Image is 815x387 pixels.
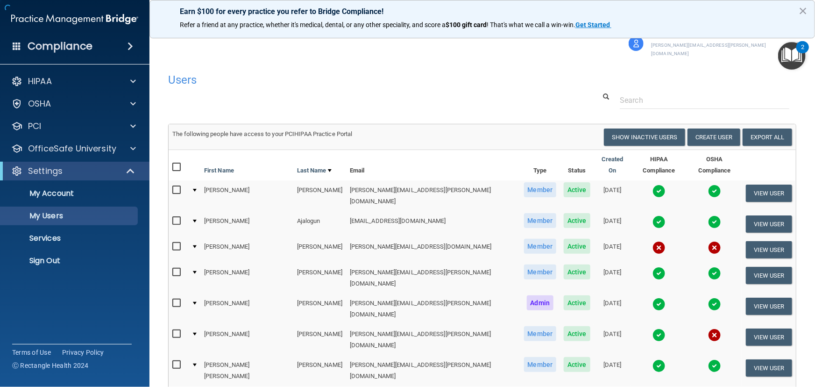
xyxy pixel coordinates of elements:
[293,211,346,237] td: Ajalogun
[204,165,234,176] a: First Name
[28,143,116,154] p: OfficeSafe University
[11,165,135,177] a: Settings
[11,76,136,87] a: HIPAA
[28,98,51,109] p: OSHA
[594,211,631,237] td: [DATE]
[564,357,590,372] span: Active
[560,150,594,180] th: Status
[346,180,520,211] td: [PERSON_NAME][EMAIL_ADDRESS][PERSON_NAME][DOMAIN_NAME]
[652,267,666,280] img: tick.e7d51cea.svg
[6,211,134,221] p: My Users
[708,185,721,198] img: tick.e7d51cea.svg
[594,263,631,294] td: [DATE]
[708,329,721,342] img: cross.ca9f0e7f.svg
[708,267,721,280] img: tick.e7d51cea.svg
[28,165,63,177] p: Settings
[564,213,590,228] span: Active
[594,294,631,324] td: [DATE]
[801,47,804,59] div: 2
[746,267,792,284] button: View User
[446,21,487,29] strong: $100 gift card
[524,239,557,254] span: Member
[200,263,293,294] td: [PERSON_NAME]
[652,185,666,198] img: tick.e7d51cea.svg
[297,165,332,176] a: Last Name
[524,357,557,372] span: Member
[524,182,557,197] span: Member
[564,265,590,279] span: Active
[652,359,666,373] img: tick.e7d51cea.svg
[594,237,631,263] td: [DATE]
[651,41,787,58] p: [PERSON_NAME][EMAIL_ADDRESS][PERSON_NAME][DOMAIN_NAME]
[28,121,41,132] p: PCI
[200,211,293,237] td: [PERSON_NAME]
[172,130,353,137] span: The following people have access to your PCIHIPAA Practice Portal
[346,263,520,294] td: [PERSON_NAME][EMAIL_ADDRESS][PERSON_NAME][DOMAIN_NAME]
[346,150,520,180] th: Email
[652,241,666,254] img: cross.ca9f0e7f.svg
[346,324,520,355] td: [PERSON_NAME][EMAIL_ADDRESS][PERSON_NAME][DOMAIN_NAME]
[200,180,293,211] td: [PERSON_NAME]
[524,265,557,279] span: Member
[687,129,740,146] button: Create User
[527,295,554,310] span: Admin
[564,326,590,341] span: Active
[487,21,575,29] span: ! That's what we call a win-win.
[12,348,51,357] a: Terms of Use
[524,213,557,228] span: Member
[520,150,560,180] th: Type
[293,180,346,211] td: [PERSON_NAME]
[575,21,610,29] strong: Get Started
[575,21,611,29] a: Get Started
[6,256,134,265] p: Sign Out
[652,298,666,311] img: tick.e7d51cea.svg
[346,294,520,324] td: [PERSON_NAME][EMAIL_ADDRESS][PERSON_NAME][DOMAIN_NAME]
[293,355,346,386] td: [PERSON_NAME]
[631,150,687,180] th: HIPAA Compliance
[6,234,134,243] p: Services
[180,21,446,29] span: Refer a friend at any practice, whether it's medical, dental, or any other speciality, and score a
[12,361,89,370] span: Ⓒ Rectangle Health 2024
[708,298,721,311] img: tick.e7d51cea.svg
[598,154,627,176] a: Created On
[594,324,631,355] td: [DATE]
[594,355,631,386] td: [DATE]
[620,92,789,109] input: Search
[11,98,136,109] a: OSHA
[293,324,346,355] td: [PERSON_NAME]
[293,237,346,263] td: [PERSON_NAME]
[346,355,520,386] td: [PERSON_NAME][EMAIL_ADDRESS][PERSON_NAME][DOMAIN_NAME]
[708,215,721,229] img: tick.e7d51cea.svg
[604,129,685,146] button: Show Inactive Users
[746,359,792,377] button: View User
[6,189,134,198] p: My Account
[62,348,104,357] a: Privacy Policy
[524,326,557,341] span: Member
[652,329,666,342] img: tick.e7d51cea.svg
[180,7,785,16] p: Earn $100 for every practice you refer to Bridge Compliance!
[200,237,293,263] td: [PERSON_NAME]
[200,294,293,324] td: [PERSON_NAME]
[708,241,721,254] img: cross.ca9f0e7f.svg
[11,10,138,29] img: PMB logo
[346,237,520,263] td: [PERSON_NAME][EMAIL_ADDRESS][DOMAIN_NAME]
[743,129,792,146] a: Export All
[746,329,792,346] button: View User
[168,74,529,86] h4: Users
[778,42,806,70] button: Open Resource Center, 2 new notifications
[687,150,742,180] th: OSHA Compliance
[28,76,52,87] p: HIPAA
[708,359,721,373] img: tick.e7d51cea.svg
[28,40,92,53] h4: Compliance
[652,215,666,229] img: tick.e7d51cea.svg
[564,295,590,310] span: Active
[293,294,346,324] td: [PERSON_NAME]
[200,355,293,386] td: [PERSON_NAME] [PERSON_NAME]
[11,143,136,154] a: OfficeSafe University
[346,211,520,237] td: [EMAIL_ADDRESS][DOMAIN_NAME]
[746,298,792,315] button: View User
[746,241,792,258] button: View User
[629,36,644,51] img: avatar.17b06cb7.svg
[11,121,136,132] a: PCI
[564,239,590,254] span: Active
